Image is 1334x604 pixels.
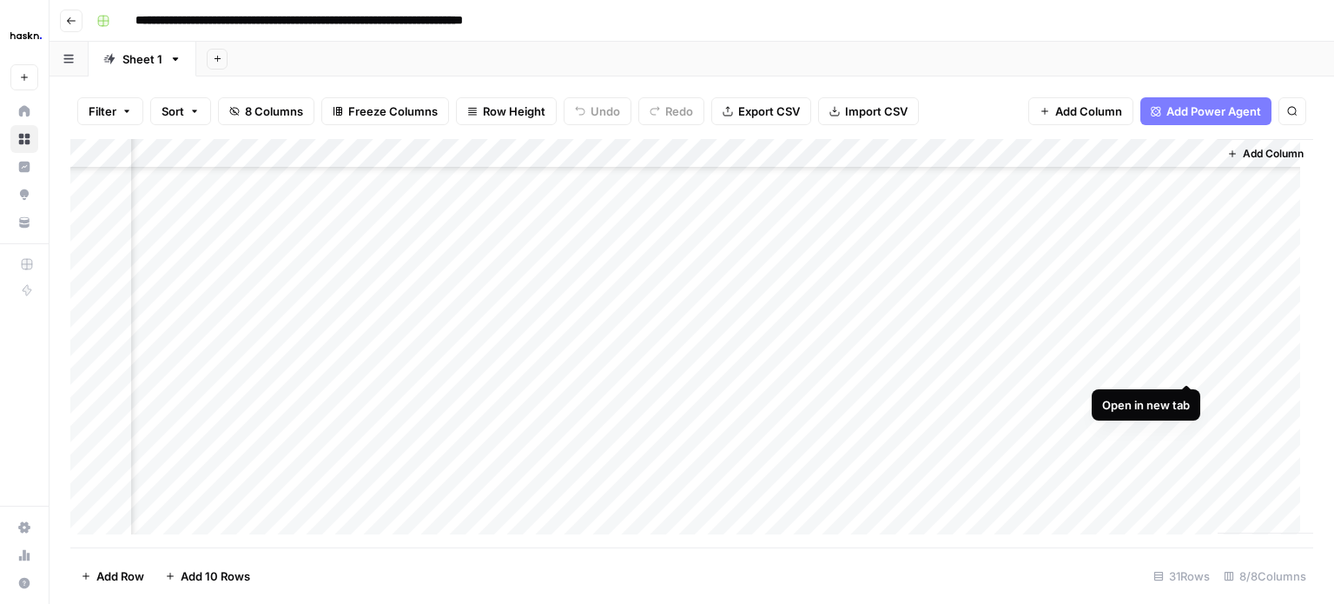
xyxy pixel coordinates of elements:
button: Add Power Agent [1140,97,1271,125]
span: Add Column [1055,103,1122,120]
span: Add Column [1243,146,1304,162]
button: Row Height [456,97,557,125]
span: Sort [162,103,184,120]
button: 8 Columns [218,97,314,125]
div: Sheet 1 [122,50,162,68]
a: Home [10,97,38,125]
button: Add Column [1028,97,1133,125]
button: Export CSV [711,97,811,125]
button: Add 10 Rows [155,562,261,590]
div: Open in new tab [1102,396,1190,414]
button: Sort [150,97,211,125]
span: Import CSV [845,103,908,120]
button: Undo [564,97,631,125]
button: Filter [77,97,143,125]
span: Freeze Columns [348,103,438,120]
a: Usage [10,541,38,569]
button: Help + Support [10,569,38,597]
a: Your Data [10,209,38,236]
a: Sheet 1 [89,42,196,76]
button: Freeze Columns [321,97,449,125]
span: Filter [89,103,116,120]
a: Settings [10,514,38,541]
a: Insights [10,153,38,181]
span: Add Row [96,567,144,585]
button: Add Column [1220,143,1311,165]
a: Browse [10,125,38,153]
span: Export CSV [738,103,800,120]
a: Opportunities [10,181,38,209]
span: Add 10 Rows [181,567,250,585]
span: Add Power Agent [1166,103,1261,120]
span: Undo [591,103,620,120]
button: Add Row [70,562,155,590]
span: Redo [665,103,693,120]
span: 8 Columns [245,103,303,120]
span: Row Height [483,103,545,120]
button: Import CSV [818,97,919,125]
div: 8/8 Columns [1217,562,1313,590]
img: Haskn Logo [10,20,42,51]
button: Workspace: Haskn [10,14,38,57]
div: 31 Rows [1146,562,1217,590]
button: Redo [638,97,704,125]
